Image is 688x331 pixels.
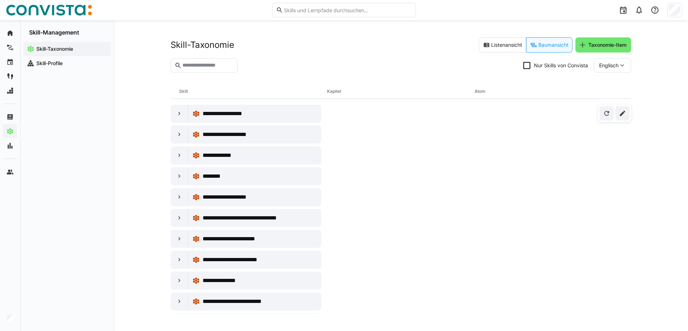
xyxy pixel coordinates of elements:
[327,84,475,99] div: Kapitel
[171,40,234,50] h2: Skill-Taxonomie
[523,62,588,69] eds-checkbox: Nur Skills von Convista
[587,41,628,49] span: Taxonomie-Item
[475,84,623,99] div: Atom
[599,62,619,69] span: Englisch
[179,84,327,99] div: Skill
[283,7,412,13] input: Skills und Lernpfade durchsuchen…
[575,37,631,53] button: Taxonomie-Item
[479,37,526,53] eds-button-option: Listenansicht
[526,37,572,53] eds-button-option: Baumansicht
